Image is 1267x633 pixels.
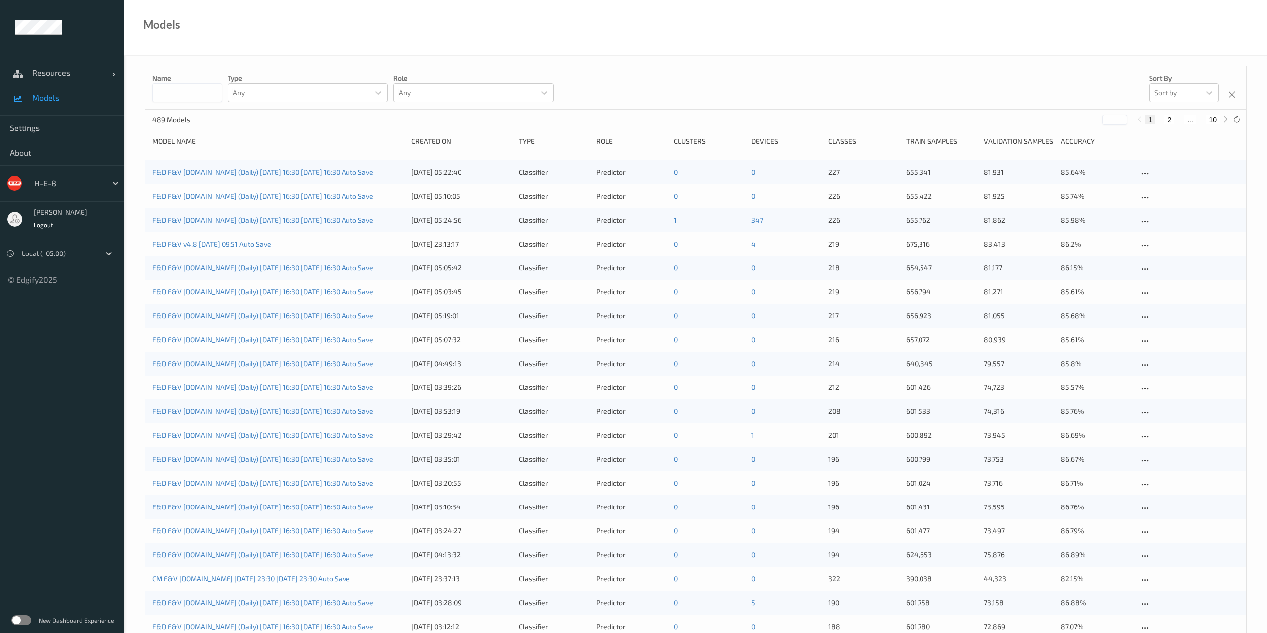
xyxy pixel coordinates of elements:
div: [DATE] 05:03:45 [411,287,512,297]
div: [DATE] 03:28:09 [411,598,512,608]
a: 0 [751,503,755,511]
div: [DATE] 05:07:32 [411,335,512,345]
p: 217 [828,311,899,321]
a: F&D F&V [DOMAIN_NAME] (Daily) [DATE] 16:30 [DATE] 16:30 Auto Save [152,550,373,559]
p: 601,758 [906,598,977,608]
p: 600,892 [906,430,977,440]
a: F&D F&V [DOMAIN_NAME] (Daily) [DATE] 16:30 [DATE] 16:30 Auto Save [152,407,373,415]
p: 74,723 [984,382,1054,392]
div: Classifier [519,239,589,249]
div: [DATE] 05:05:42 [411,263,512,273]
p: 196 [828,454,899,464]
p: Role [393,73,554,83]
button: 1 [1145,115,1155,124]
a: F&D F&V [DOMAIN_NAME] (Daily) [DATE] 16:30 [DATE] 16:30 Auto Save [152,335,373,344]
p: 86.76% [1061,502,1132,512]
div: devices [751,136,822,146]
a: 4 [751,240,756,248]
div: Classifier [519,382,589,392]
p: 87.07% [1061,622,1132,632]
div: [DATE] 23:37:13 [411,574,512,584]
p: 601,426 [906,382,977,392]
div: Classifier [519,622,589,632]
p: 85.8% [1061,359,1132,369]
p: 81,862 [984,215,1054,225]
a: F&D F&V [DOMAIN_NAME] (Daily) [DATE] 16:30 [DATE] 16:30 Auto Save [152,311,373,320]
p: 656,794 [906,287,977,297]
div: Classifier [519,215,589,225]
p: 212 [828,382,899,392]
div: Predictor [596,359,667,369]
p: 74,316 [984,406,1054,416]
a: 0 [674,503,678,511]
p: 85.74% [1061,191,1132,201]
div: Classifier [519,335,589,345]
p: 654,547 [906,263,977,273]
div: Predictor [596,335,667,345]
p: 214 [828,359,899,369]
p: 86.67% [1061,454,1132,464]
p: 73,595 [984,502,1054,512]
a: 0 [751,407,755,415]
div: clusters [674,136,744,146]
a: 0 [751,168,755,176]
div: [DATE] 05:10:05 [411,191,512,201]
div: Classes [828,136,899,146]
a: F&D F&V [DOMAIN_NAME] (Daily) [DATE] 16:30 [DATE] 16:30 Auto Save [152,359,373,368]
div: Classifier [519,550,589,560]
a: CM F&V [DOMAIN_NAME] [DATE] 23:30 [DATE] 23:30 Auto Save [152,574,350,583]
div: Predictor [596,287,667,297]
a: 1 [674,216,677,224]
a: 1 [751,431,754,439]
p: 81,271 [984,287,1054,297]
div: Classifier [519,287,589,297]
a: 0 [674,240,678,248]
div: [DATE] 04:49:13 [411,359,512,369]
a: 0 [674,526,678,535]
div: Predictor [596,311,667,321]
div: Predictor [596,454,667,464]
a: F&D F&V [DOMAIN_NAME] (Daily) [DATE] 16:30 [DATE] 16:30 Auto Save [152,216,373,224]
div: [DATE] 03:39:26 [411,382,512,392]
p: 601,533 [906,406,977,416]
p: 188 [828,622,899,632]
div: Predictor [596,239,667,249]
div: Model Name [152,136,404,146]
div: Predictor [596,502,667,512]
div: Type [519,136,589,146]
a: 0 [674,622,678,631]
div: Classifier [519,406,589,416]
a: 0 [751,550,755,559]
a: 0 [674,407,678,415]
div: Predictor [596,598,667,608]
a: F&D F&V [DOMAIN_NAME] (Daily) [DATE] 16:30 [DATE] 16:30 Auto Save [152,192,373,200]
div: Classifier [519,502,589,512]
a: F&D F&V [DOMAIN_NAME] (Daily) [DATE] 16:30 [DATE] 16:30 Auto Save [152,431,373,439]
a: 0 [674,335,678,344]
p: 86.2% [1061,239,1132,249]
div: Classifier [519,526,589,536]
a: 0 [751,622,755,631]
div: Accuracy [1061,136,1132,146]
p: 226 [828,215,899,225]
p: 390,038 [906,574,977,584]
a: F&D F&V [DOMAIN_NAME] (Daily) [DATE] 16:30 [DATE] 16:30 Auto Save [152,383,373,391]
p: 73,497 [984,526,1054,536]
p: 194 [828,550,899,560]
p: 81,055 [984,311,1054,321]
p: 656,923 [906,311,977,321]
div: Predictor [596,574,667,584]
button: ... [1184,115,1196,124]
div: Predictor [596,215,667,225]
div: Models [143,20,180,30]
a: 0 [751,479,755,487]
p: 85.61% [1061,335,1132,345]
div: Classifier [519,478,589,488]
p: 196 [828,502,899,512]
div: Classifier [519,191,589,201]
div: Classifier [519,430,589,440]
p: 640,845 [906,359,977,369]
a: 0 [674,168,678,176]
p: 44,323 [984,574,1054,584]
div: [DATE] 03:29:42 [411,430,512,440]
